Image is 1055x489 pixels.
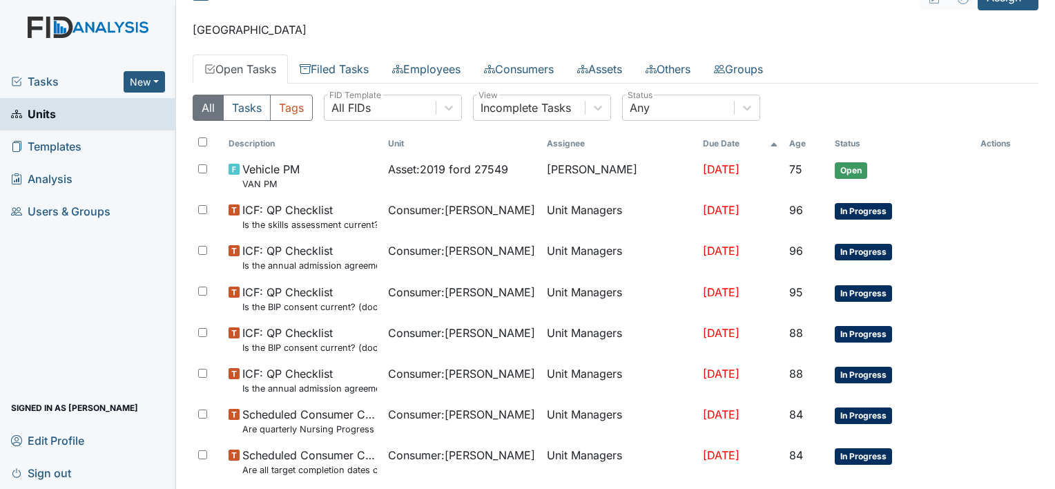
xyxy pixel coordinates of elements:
[242,382,377,395] small: Is the annual admission agreement current? (document the date in the comment section)
[835,326,892,343] span: In Progress
[242,178,300,191] small: VAN PM
[702,55,775,84] a: Groups
[541,360,697,401] td: Unit Managers
[565,55,634,84] a: Assets
[835,244,892,260] span: In Progress
[789,162,802,176] span: 75
[223,95,271,121] button: Tasks
[541,132,697,155] th: Assignee
[383,132,542,155] th: Toggle SortBy
[789,203,803,217] span: 96
[835,162,867,179] span: Open
[703,244,739,258] span: [DATE]
[242,218,377,231] small: Is the skills assessment current? (document the date in the comment section)
[242,259,377,272] small: Is the annual admission agreement current? (document the date in the comment section)
[388,447,535,463] span: Consumer : [PERSON_NAME]
[388,325,535,341] span: Consumer : [PERSON_NAME]
[388,242,535,259] span: Consumer : [PERSON_NAME]
[789,448,803,462] span: 84
[388,202,535,218] span: Consumer : [PERSON_NAME]
[829,132,975,155] th: Toggle SortBy
[703,285,739,299] span: [DATE]
[784,132,829,155] th: Toggle SortBy
[380,55,472,84] a: Employees
[541,278,697,319] td: Unit Managers
[703,407,739,421] span: [DATE]
[541,155,697,196] td: [PERSON_NAME]
[789,326,803,340] span: 88
[242,161,300,191] span: Vehicle PM VAN PM
[541,441,697,482] td: Unit Managers
[242,463,377,477] small: Are all target completion dates current (not expired)?
[835,367,892,383] span: In Progress
[388,161,508,178] span: Asset : 2019 ford 27549
[242,325,377,354] span: ICF: QP Checklist Is the BIP consent current? (document the date, BIP number in the comment section)
[11,397,138,419] span: Signed in as [PERSON_NAME]
[388,365,535,382] span: Consumer : [PERSON_NAME]
[124,71,165,93] button: New
[703,448,739,462] span: [DATE]
[634,55,702,84] a: Others
[541,196,697,237] td: Unit Managers
[331,99,371,116] div: All FIDs
[630,99,650,116] div: Any
[242,300,377,314] small: Is the BIP consent current? (document the date, BIP number in the comment section)
[835,407,892,424] span: In Progress
[242,202,377,231] span: ICF: QP Checklist Is the skills assessment current? (document the date in the comment section)
[697,132,784,155] th: Toggle SortBy
[198,137,207,146] input: Toggle All Rows Selected
[789,244,803,258] span: 96
[11,169,72,190] span: Analysis
[388,406,535,423] span: Consumer : [PERSON_NAME]
[703,367,739,381] span: [DATE]
[11,104,56,125] span: Units
[789,367,803,381] span: 88
[703,162,739,176] span: [DATE]
[242,365,377,395] span: ICF: QP Checklist Is the annual admission agreement current? (document the date in the comment se...
[11,430,84,451] span: Edit Profile
[541,319,697,360] td: Unit Managers
[242,242,377,272] span: ICF: QP Checklist Is the annual admission agreement current? (document the date in the comment se...
[223,132,383,155] th: Toggle SortBy
[193,95,224,121] button: All
[11,201,110,222] span: Users & Groups
[541,237,697,278] td: Unit Managers
[242,447,377,477] span: Scheduled Consumer Chart Review Are all target completion dates current (not expired)?
[288,55,380,84] a: Filed Tasks
[193,55,288,84] a: Open Tasks
[703,326,739,340] span: [DATE]
[242,423,377,436] small: Are quarterly Nursing Progress Notes/Visual Assessments completed by the end of the month followi...
[472,55,565,84] a: Consumers
[388,284,535,300] span: Consumer : [PERSON_NAME]
[242,341,377,354] small: Is the BIP consent current? (document the date, BIP number in the comment section)
[11,462,71,483] span: Sign out
[541,401,697,441] td: Unit Managers
[242,284,377,314] span: ICF: QP Checklist Is the BIP consent current? (document the date, BIP number in the comment section)
[242,406,377,436] span: Scheduled Consumer Chart Review Are quarterly Nursing Progress Notes/Visual Assessments completed...
[11,73,124,90] a: Tasks
[193,95,313,121] div: Type filter
[835,203,892,220] span: In Progress
[789,407,803,421] span: 84
[835,448,892,465] span: In Progress
[975,132,1038,155] th: Actions
[835,285,892,302] span: In Progress
[703,203,739,217] span: [DATE]
[789,285,803,299] span: 95
[11,136,81,157] span: Templates
[193,21,1038,38] p: [GEOGRAPHIC_DATA]
[270,95,313,121] button: Tags
[481,99,571,116] div: Incomplete Tasks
